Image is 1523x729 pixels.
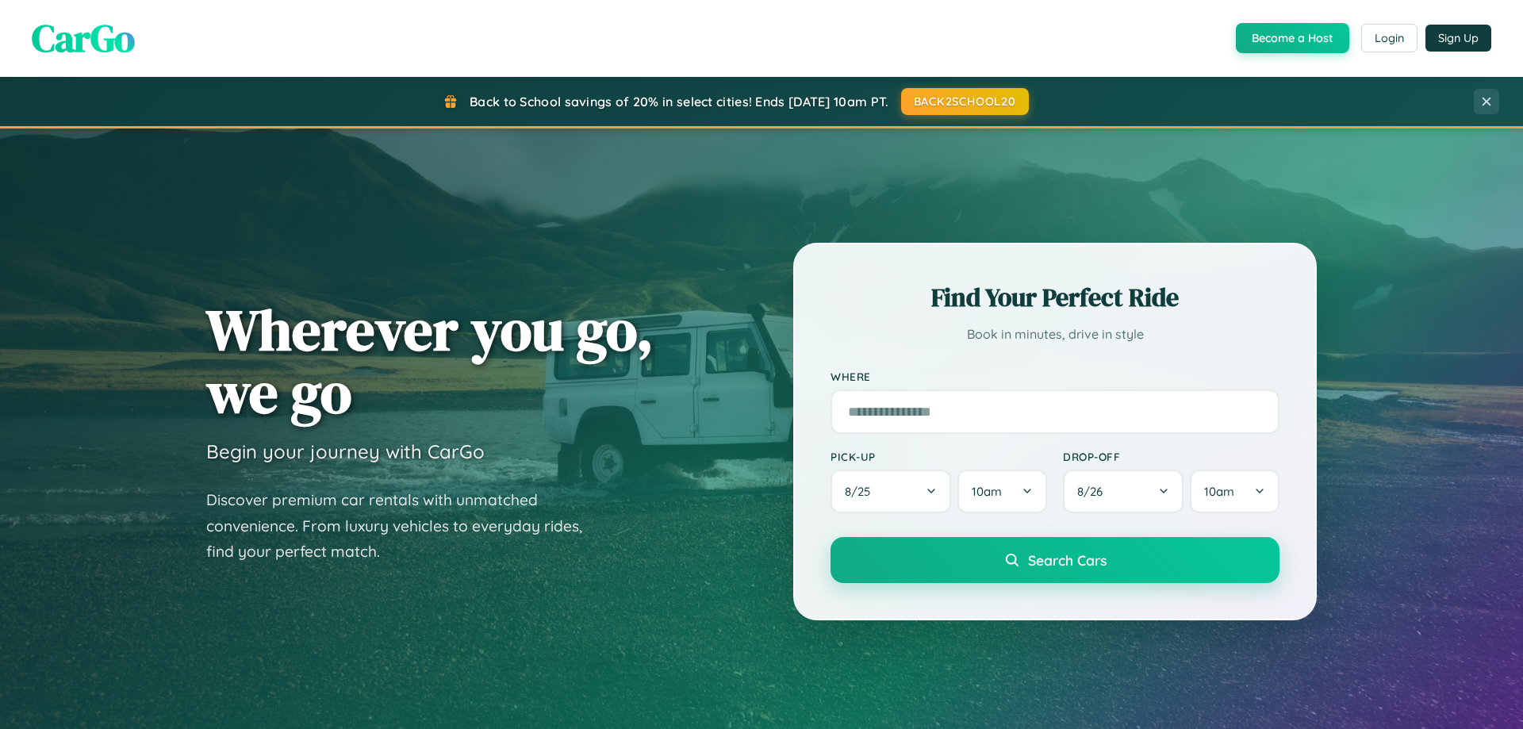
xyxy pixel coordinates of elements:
p: Book in minutes, drive in style [831,323,1279,346]
h1: Wherever you go, we go [206,298,654,424]
button: BACK2SCHOOL20 [901,88,1029,115]
span: 8 / 25 [845,484,878,499]
button: 10am [957,470,1047,513]
button: Search Cars [831,537,1279,583]
span: 8 / 26 [1077,484,1111,499]
button: 8/26 [1063,470,1183,513]
span: 10am [972,484,1002,499]
button: Sign Up [1425,25,1491,52]
h3: Begin your journey with CarGo [206,439,485,463]
span: Search Cars [1028,551,1107,569]
h2: Find Your Perfect Ride [831,280,1279,315]
label: Where [831,370,1279,383]
span: 10am [1204,484,1234,499]
button: Become a Host [1236,23,1349,53]
label: Drop-off [1063,450,1279,463]
button: 8/25 [831,470,951,513]
button: Login [1361,24,1418,52]
label: Pick-up [831,450,1047,463]
button: 10am [1190,470,1279,513]
span: Back to School savings of 20% in select cities! Ends [DATE] 10am PT. [470,94,888,109]
p: Discover premium car rentals with unmatched convenience. From luxury vehicles to everyday rides, ... [206,487,603,565]
span: CarGo [32,12,135,64]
